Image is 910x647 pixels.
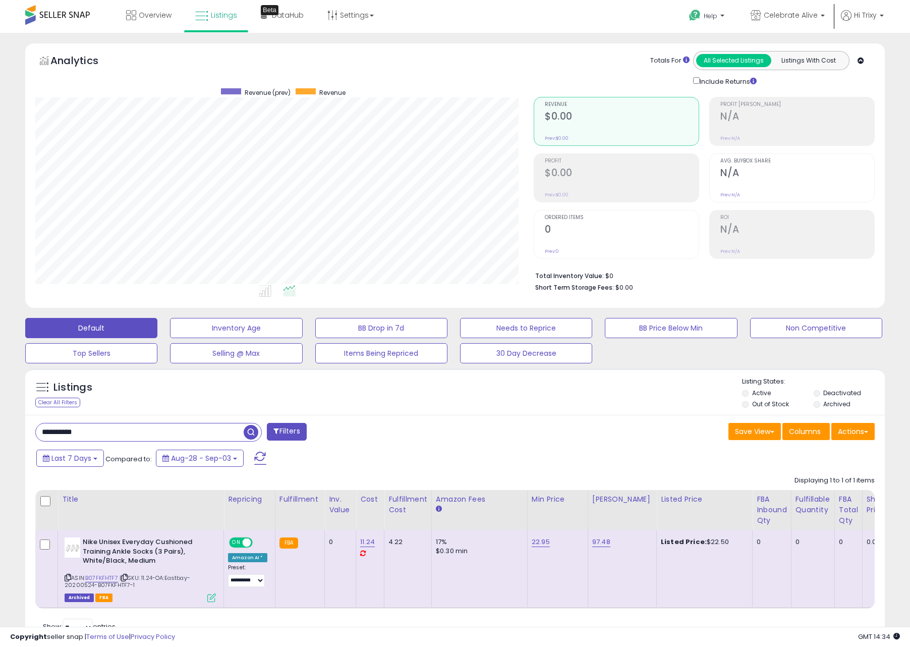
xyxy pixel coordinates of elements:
small: Prev: 0 [545,248,559,254]
div: Repricing [228,494,271,505]
span: Listings [211,10,237,20]
a: 22.95 [532,537,550,547]
span: Avg. Buybox Share [720,158,874,164]
div: 0 [795,537,827,547]
div: 0 [839,537,855,547]
b: Total Inventory Value: [535,272,604,280]
span: Ordered Items [545,215,699,221]
button: Actions [831,423,875,440]
a: Hi Trixy [841,10,884,33]
div: Title [62,494,219,505]
div: 0 [757,537,783,547]
small: Prev: N/A [720,248,740,254]
div: $0.30 min [436,547,520,556]
span: Aug-28 - Sep-03 [171,453,231,463]
small: FBA [279,537,298,549]
h5: Analytics [50,53,118,70]
span: ON [230,538,243,547]
b: Listed Price: [661,537,707,547]
h2: $0.00 [545,167,699,181]
label: Out of Stock [752,400,789,408]
span: | SKU: 11.24-OA:Eastbay-20200524-B07FKFHTF7-1 [65,574,190,589]
div: [PERSON_NAME] [592,494,652,505]
div: Amazon AI * [228,553,267,562]
h2: N/A [720,167,874,181]
button: 30 Day Decrease [460,343,592,363]
div: Fulfillment [279,494,320,505]
span: Show: entries [43,622,116,631]
span: Revenue [319,88,346,97]
span: $0.00 [615,283,633,292]
span: ROI [720,215,874,221]
div: FBA inbound Qty [757,494,787,526]
div: Min Price [532,494,584,505]
span: Celebrate Alive [764,10,818,20]
div: Listed Price [661,494,748,505]
label: Archived [823,400,850,408]
span: Overview [139,10,172,20]
small: Prev: N/A [720,192,740,198]
i: Get Help [689,9,701,22]
b: Short Term Storage Fees: [535,283,614,292]
div: Preset: [228,564,267,587]
img: 31nYb1drNeL._SL40_.jpg [65,537,80,558]
div: Inv. value [329,494,352,515]
div: Cost [360,494,380,505]
div: Tooltip anchor [261,5,278,15]
button: Last 7 Days [36,450,104,467]
button: Aug-28 - Sep-03 [156,450,244,467]
div: FBA Total Qty [839,494,858,526]
span: OFF [251,538,267,547]
div: ASIN: [65,537,216,601]
a: Terms of Use [86,632,129,641]
div: Ship Price [867,494,887,515]
button: BB Drop in 7d [315,318,447,338]
h2: 0 [545,224,699,237]
div: 4.22 [388,537,424,547]
div: 0.00 [867,537,883,547]
div: Fulfillable Quantity [795,494,830,515]
div: Amazon Fees [436,494,523,505]
div: $22.50 [661,537,745,547]
span: Help [704,12,717,20]
button: All Selected Listings [696,54,771,67]
span: Listings that have been deleted from Seller Central [65,594,94,602]
div: 0 [329,537,348,547]
span: Revenue [545,102,699,107]
button: Inventory Age [170,318,302,338]
li: $0 [535,269,867,281]
button: BB Price Below Min [605,318,737,338]
div: Fulfillment Cost [388,494,427,515]
a: 11.24 [360,537,375,547]
a: B07FKFHTF7 [85,574,118,582]
button: Filters [267,423,306,441]
button: Top Sellers [25,343,157,363]
span: 2025-09-11 14:34 GMT [858,632,900,641]
button: Needs to Reprice [460,318,592,338]
small: Prev: N/A [720,135,740,141]
span: Revenue (prev) [245,88,291,97]
small: Amazon Fees. [436,505,442,514]
span: Columns [789,426,821,437]
button: Items Being Repriced [315,343,447,363]
span: FBA [95,594,112,602]
span: Profit [545,158,699,164]
div: Displaying 1 to 1 of 1 items [794,476,875,486]
label: Deactivated [823,389,861,397]
button: Selling @ Max [170,343,302,363]
button: Default [25,318,157,338]
button: Save View [728,423,781,440]
h2: $0.00 [545,111,699,124]
b: Nike Unisex Everyday Cushioned Training Ankle Socks (3 Pairs), White/Black, Medium [83,537,205,568]
strong: Copyright [10,632,47,641]
div: Include Returns [686,75,769,87]
h2: N/A [720,111,874,124]
button: Listings With Cost [771,54,846,67]
a: 97.48 [592,537,610,547]
a: Privacy Policy [131,632,175,641]
div: 17% [436,537,520,547]
button: Non Competitive [750,318,882,338]
span: Hi Trixy [854,10,877,20]
span: Compared to: [105,454,152,464]
span: Last 7 Days [51,453,91,463]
